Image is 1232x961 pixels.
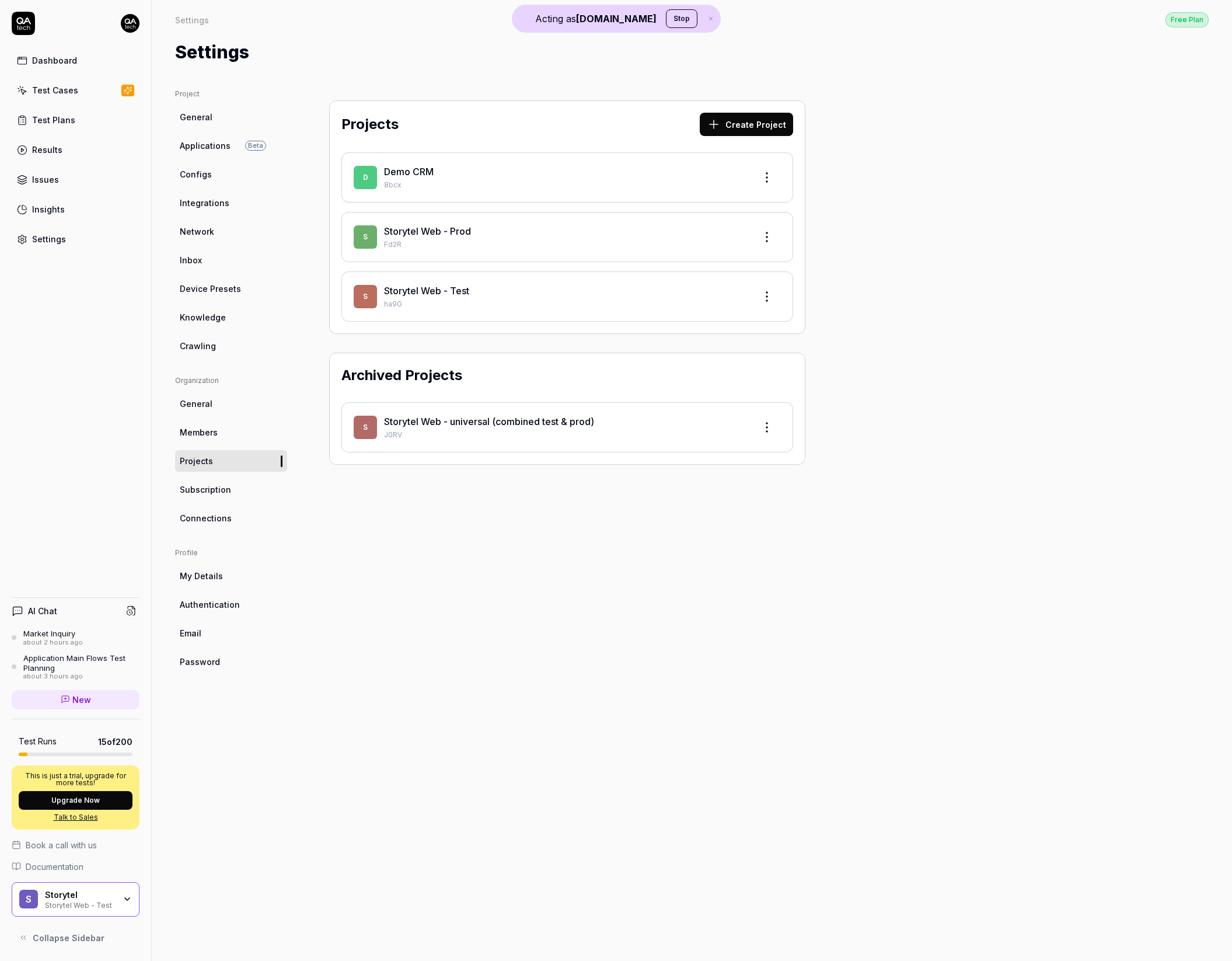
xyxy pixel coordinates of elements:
span: Integrations [180,197,229,209]
p: ha9G [384,299,746,309]
a: Application Main Flows Test Planningabout 3 hours ago [12,653,139,680]
a: Network [175,221,287,242]
a: Settings [12,228,139,250]
span: General [180,398,212,410]
a: General [175,106,287,128]
span: 15 of 200 [98,736,132,748]
div: Storytel Web - Test [45,900,115,909]
div: Application Main Flows Test Planning [23,653,139,673]
span: Applications [180,140,231,152]
a: Subscription [175,479,287,500]
button: Collapse Sidebar [12,926,139,949]
p: This is just a trial, upgrade for more tests! [19,772,132,786]
div: Insights [32,203,65,215]
a: Book a call with us [12,839,139,851]
a: Demo CRM [384,166,434,177]
span: S [354,225,377,249]
span: Connections [180,512,232,524]
div: Storytel Web - universal (combined test & prod) [384,415,746,429]
p: J0RV [384,430,746,440]
a: Email [175,622,287,644]
button: Stop [666,9,697,28]
a: Device Presets [175,278,287,300]
a: Market Inquiryabout 2 hours ago [12,629,139,646]
span: Members [180,426,218,438]
a: Projects [175,450,287,472]
h2: Projects [341,114,399,135]
a: Results [12,138,139,161]
a: Documentation [12,861,139,873]
div: Test Plans [32,114,75,126]
a: ApplicationsBeta [175,135,287,156]
a: Knowledge [175,307,287,328]
button: Upgrade Now [19,791,132,810]
p: Fd2R [384,239,746,250]
a: Storytel Web - Prod [384,225,471,237]
h2: Archived Projects [341,365,462,386]
div: Profile [175,548,287,558]
img: 7ccf6c19-61ad-4a6c-8811-018b02a1b829.jpg [121,14,139,33]
div: Settings [32,233,66,245]
span: Book a call with us [26,839,97,851]
h5: Test Runs [19,736,57,747]
a: Authentication [175,594,287,615]
a: Test Cases [12,79,139,102]
span: Beta [245,141,266,151]
a: Test Plans [12,109,139,131]
span: General [180,111,212,123]
span: S [354,416,377,439]
h1: Settings [175,39,249,65]
a: Talk to Sales [19,812,132,823]
span: Subscription [180,483,231,496]
span: New [72,694,91,706]
span: Email [180,627,201,639]
span: Knowledge [180,311,226,323]
div: about 2 hours ago [23,639,83,647]
span: Password [180,656,220,668]
div: Market Inquiry [23,629,83,638]
a: Integrations [175,192,287,214]
a: Crawling [175,335,287,357]
a: New [12,690,139,709]
span: Authentication [180,598,240,611]
span: Network [180,225,214,238]
div: Settings [175,14,209,26]
div: Test Cases [32,84,78,96]
span: Projects [180,455,213,467]
div: about 3 hours ago [23,673,139,681]
a: Configs [175,163,287,185]
span: Inbox [180,254,202,266]
span: My Details [180,570,223,582]
span: Crawling [180,340,216,352]
button: SStorytelStorytel Web - Test [12,882,139,917]
div: Project [175,89,287,99]
a: General [175,393,287,415]
div: Storytel [45,890,115,900]
button: Free Plan [1165,12,1209,27]
a: Storytel Web - Test [384,285,469,297]
span: Configs [180,168,212,180]
span: Documentation [26,861,83,873]
a: Insights [12,198,139,221]
a: Password [175,651,287,673]
a: Dashboard [12,49,139,72]
span: S [354,285,377,308]
span: D [354,166,377,189]
a: Members [175,422,287,443]
a: Inbox [175,249,287,271]
button: Create Project [700,113,793,136]
p: 8bcx [384,180,746,190]
span: Collapse Sidebar [33,932,104,944]
div: Dashboard [32,54,77,67]
a: Connections [175,507,287,529]
div: Issues [32,173,59,186]
a: My Details [175,565,287,587]
div: Organization [175,375,287,386]
span: S [19,890,38,908]
span: Device Presets [180,283,241,295]
div: Results [32,144,62,156]
a: Issues [12,168,139,191]
h4: AI Chat [28,605,57,617]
